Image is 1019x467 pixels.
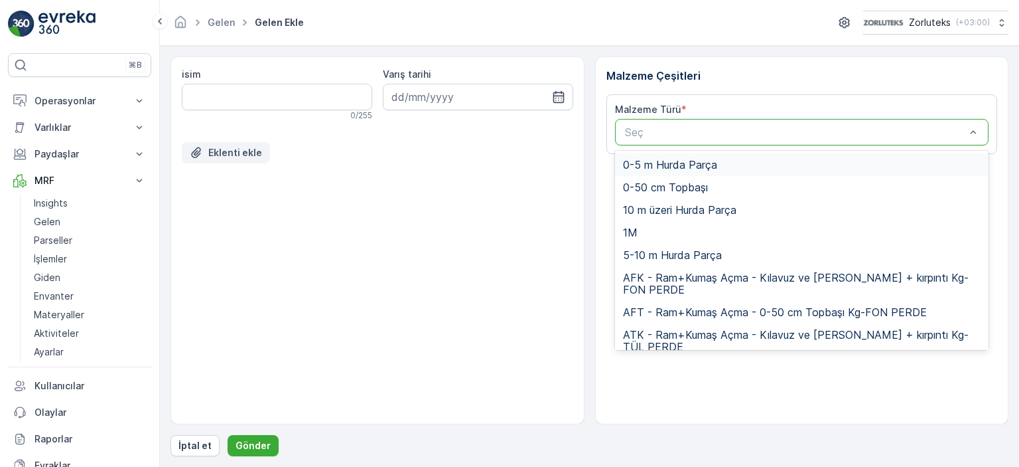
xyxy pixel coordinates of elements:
span: AFT - Ram+Kumaş Açma - 0-50 cm Topbaşı Kg-FON PERDE [623,306,927,318]
p: 0 / 255 [350,110,372,121]
p: Paydaşlar [34,147,125,161]
p: Varlıklar [34,121,125,134]
label: Malzeme Türü [615,104,681,115]
a: Insights [29,194,151,213]
p: İşlemler [34,252,67,266]
p: Giden [34,271,60,284]
button: İptal et [170,435,220,456]
a: İşlemler [29,250,151,268]
a: Raporlar [8,426,151,452]
span: ATK - Ram+Kumaş Açma - Kılavuz ve [PERSON_NAME] + kırpıntı Kg-TÜL PERDE [623,329,981,353]
p: Insights [34,197,68,210]
p: Malzeme Çeşitleri [606,68,998,84]
a: Envanter [29,287,151,306]
p: Gönder [236,439,271,452]
p: Parseller [34,234,72,247]
p: Aktiviteler [34,327,79,340]
p: Envanter [34,290,74,303]
label: Varış tarihi [383,68,431,80]
p: İptal et [178,439,212,452]
p: MRF [34,174,125,187]
span: 10 m üzeri Hurda Parça [623,204,736,216]
a: Kullanıcılar [8,373,151,399]
p: Gelen [34,215,60,229]
button: Operasyonlar [8,88,151,114]
span: 5-10 m Hurda Parça [623,249,722,261]
button: Zorluteks(+03:00) [863,11,1008,35]
a: Ana Sayfa [173,20,188,31]
a: Giden [29,268,151,287]
p: Operasyonlar [34,94,125,108]
p: Raporlar [34,432,146,446]
label: isim [182,68,201,80]
p: Eklenti ekle [208,146,262,159]
button: Paydaşlar [8,141,151,167]
p: Seç [625,124,966,140]
a: Olaylar [8,399,151,426]
p: Ayarlar [34,345,64,359]
img: logo [8,11,34,37]
p: ( +03:00 ) [956,17,990,28]
a: Aktiviteler [29,324,151,343]
p: ⌘B [129,60,142,70]
p: Zorluteks [909,16,951,29]
button: Varlıklar [8,114,151,141]
span: 1M [623,227,638,238]
img: logo_light-DOdMpM7g.png [38,11,96,37]
img: 6-1-9-3_wQBzyll.png [863,15,904,30]
input: dd/mm/yyyy [383,84,573,110]
button: Gönder [228,435,279,456]
button: Dosya Yükle [182,142,270,163]
p: Olaylar [34,406,146,419]
a: Ayarlar [29,343,151,361]
button: MRF [8,167,151,194]
span: AFK - Ram+Kumaş Açma - Kılavuz ve [PERSON_NAME] + kırpıntı Kg-FON PERDE [623,272,981,296]
p: Materyaller [34,308,84,322]
a: Materyaller [29,306,151,324]
span: 0-5 m Hurda Parça [623,159,717,171]
span: 0-50 cm Topbaşı [623,181,708,193]
span: Gelen ekle [252,16,306,29]
a: Gelen [29,213,151,231]
a: Parseller [29,231,151,250]
a: Gelen [208,17,235,28]
p: Kullanıcılar [34,379,146,393]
